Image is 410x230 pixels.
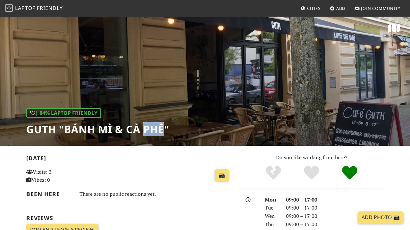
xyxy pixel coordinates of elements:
[261,196,282,204] div: Mon
[255,165,293,181] div: No
[336,5,346,11] span: Add
[26,215,232,221] h2: Reviews
[215,169,229,181] a: 📸
[282,212,388,220] div: 09:00 – 17:00
[293,165,331,181] div: Yes
[307,5,321,11] span: Cities
[331,165,369,181] div: Definitely!
[261,204,282,212] div: Tue
[26,108,101,118] div: | 84% Laptop Friendly
[298,3,323,14] a: Cities
[282,196,388,204] div: 09:00 – 17:00
[26,123,169,135] h1: GUTH "BÁNH MÌ & CÀ PHÊ"
[352,3,403,14] a: Join Community
[26,168,90,184] p: Visits: 3 Vibes: 0
[282,220,388,229] div: 09:00 – 17:00
[361,5,400,11] span: Join Community
[282,204,388,212] div: 09:00 – 17:00
[239,154,384,162] p: Do you like working from here?
[261,220,282,229] div: Thu
[15,4,36,12] span: Laptop
[327,3,348,14] a: Add
[5,4,13,12] img: LaptopFriendly
[26,155,232,164] h2: [DATE]
[261,212,282,220] div: Wed
[26,191,72,197] h2: Been here
[79,189,232,199] div: There are no public reactions yet.
[37,4,63,12] span: Friendly
[358,211,404,224] a: Add Photo 📸
[5,3,63,14] a: LaptopFriendly LaptopFriendly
